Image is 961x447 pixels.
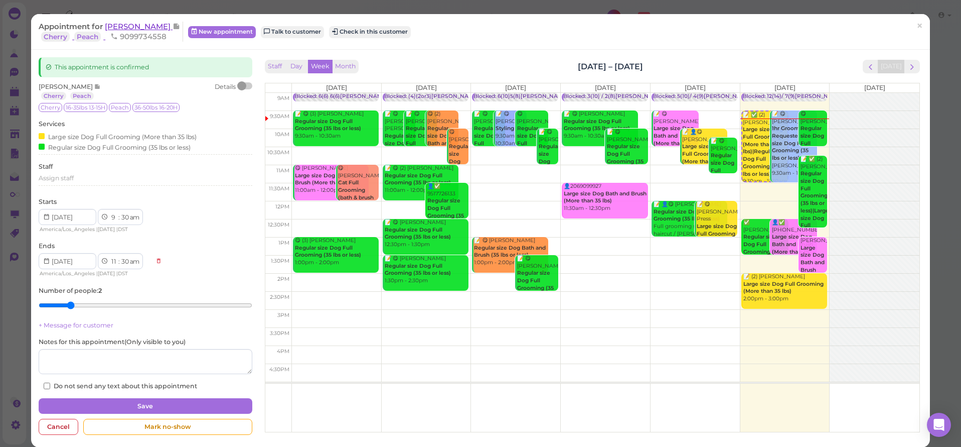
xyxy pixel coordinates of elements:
span: 1pm [278,240,289,246]
div: 📝 😋 (3) [PERSON_NAME] 9:30am - 10:30am [294,110,379,140]
span: [DATE] [685,84,706,91]
a: + Message for customer [39,321,113,329]
input: Do not send any text about this appointment [44,383,50,389]
div: Appointment for [39,22,183,42]
span: Note [173,22,180,31]
span: 3:30pm [270,330,289,337]
label: Staff [39,162,53,171]
div: Blocked: 12(14)/ 7(9)[PERSON_NAME] • appointment [743,93,882,100]
a: New appointment [188,26,256,38]
span: 4pm [277,348,289,355]
div: 😋 (2) [PERSON_NAME] 9:30am - 10:30am [427,110,458,177]
b: Large size Dog Full Grooming (More than 35 lbs) [697,223,737,252]
div: Blocked: 5(10)/ 4(9)[PERSON_NAME] • appointment [653,93,790,100]
a: × [910,15,929,38]
div: [PERSON_NAME] 1:00pm - 2:00pm [800,237,827,311]
div: Cancel [39,419,78,435]
h2: [DATE] – [DATE] [578,61,643,72]
b: Regular size Dog Full Grooming (35 lbs or less) [474,125,501,168]
div: 📝 😋 (2) [PERSON_NAME] 11:00am - 12:00pm [384,165,458,194]
b: Regular size Dog Bath and Brush (35 lbs or less) [427,125,455,161]
div: 😋 [PERSON_NAME] 10:00am - 11:00am [448,129,468,232]
span: DST [118,226,128,233]
span: 16-35lbs 13-15H [64,103,107,112]
div: 😋 [PERSON_NAME] 11:00am - 12:00pm [338,165,379,224]
b: Regular size Dog Bath and Brush (35 lbs or less) [474,245,546,259]
span: 2:30pm [270,294,289,300]
span: 4:30pm [269,366,289,373]
span: 9:30am [270,113,289,120]
div: 📝 😋 [PERSON_NAME] Press [PERSON_NAME] 12:00pm - 1:00pm [696,201,738,275]
a: Cherry [41,32,70,42]
span: 3pm [277,312,289,318]
div: 📝 👤😋 [PERSON_NAME] Full grooming shower and haircut / [PERSON_NAME] 12:00pm - 1:00pm [653,201,727,245]
span: [DATE] [595,84,616,91]
button: Staff [265,60,285,73]
div: | | [39,269,150,278]
span: 10am [275,131,289,138]
span: [PERSON_NAME] [39,83,94,90]
span: Assign staff [39,174,74,182]
span: 12:30pm [268,221,289,228]
div: 📝 ✅ (2) [PERSON_NAME] 10:45am - 12:45pm [800,156,827,274]
button: prev [863,60,878,73]
span: 9am [277,95,289,101]
div: Mark no-show [83,419,252,435]
b: Regular size Dog Bath and Brush (35 lbs or less) [449,143,470,209]
b: 2 [98,287,102,294]
b: Large size Dog Bath and Brush (More than 35 lbs) [772,234,813,262]
div: 😋 [PERSON_NAME] 11:00am - 12:00pm [294,165,369,194]
b: Large size Dog Bath and Brush (More than 35 lbs) [800,245,825,295]
b: Large size Dog Bath and Brush (More than 35 lbs) [654,125,695,154]
div: 👤✅ 9517726133 11:30am - 12:30pm [427,183,468,242]
div: 👤✅ [PHONE_NUMBER] 12:30pm - 1:30pm [771,219,817,278]
b: Regular size Dog Full Grooming (35 lbs or less) [385,133,412,176]
div: 📝 😋 [PERSON_NAME] 12:30pm - 1:30pm [384,219,468,249]
div: 📝 😋 [PERSON_NAME] 1:30pm - 2:30pm [384,255,468,285]
b: Large size Dog Full Grooming (More than 35 lbs)|Regular size Dog Full Grooming (35 lbs or less) [743,126,787,177]
div: 📝 😋 [PERSON_NAME] 9:30am - 10:30am [563,110,637,140]
span: 12pm [275,203,289,210]
b: 1hr Groomer Requested|Regular size Dog Full Grooming (35 lbs or less) [772,125,824,161]
div: ✅ [PERSON_NAME] 12:30pm - 1:30pm [743,219,788,278]
div: 📝 😋 [PERSON_NAME] [PERSON_NAME] 9:30am - 11:30am [771,110,817,177]
div: Regular size Dog Full Grooming (35 lbs or less) [39,142,191,152]
div: 📝 😋 [PERSON_NAME] [PERSON_NAME] 9:30am - 10:30am [384,110,416,192]
b: Large size Dog Full Grooming (More than 35 lbs) [743,281,824,295]
button: Month [332,60,359,73]
span: [DATE] [774,84,795,91]
b: Large size Dog Bath and Brush (More than 35 lbs) [564,190,647,204]
span: DST [118,270,128,277]
button: Day [284,60,308,73]
div: | | [39,225,150,234]
div: Details [215,82,236,100]
button: [DATE] [878,60,905,73]
b: Regular size Dog Full Grooming (35 lbs or less) [564,118,630,132]
b: Regular size Dog Full Grooming (35 lbs or less) [385,263,451,277]
a: [PERSON_NAME] Cherry Peach [39,22,180,41]
span: × [916,19,923,33]
b: Regular size Dog Full Grooming (35 lbs or less) [607,143,644,172]
div: 😋 [PERSON_NAME] 9:30am - 10:30am [517,110,548,184]
div: This appointment is confirmed [39,57,252,77]
label: Starts [39,197,57,206]
b: Regular size Dog Full Grooming (35 lbs or less) [385,227,451,241]
label: Notes for this appointment ( Only visible to you ) [39,338,186,347]
button: Week [308,60,333,73]
a: Talk to customer [261,26,324,38]
div: 📝 😋 [PERSON_NAME] 9:30am - 10:30am [495,110,527,147]
label: Services [39,120,65,129]
b: Styling [496,125,514,132]
button: Check in this customer [329,26,411,38]
div: Open Intercom Messenger [927,413,951,437]
span: Peach [109,103,131,112]
b: Regular size Dog Full Grooming (35 lbs or less) [295,118,361,132]
b: Regular size Dog Full Grooming (35 lbs or less) [743,234,780,262]
div: 👤2069099927 11:30am - 12:30pm [563,183,648,212]
div: 😋 [PERSON_NAME] 9:30am - 10:30am [800,110,827,184]
a: Peach [70,92,94,100]
span: 9099734558 [110,32,167,41]
b: Regular size Dog Full Grooming (35 lbs or less) [711,152,738,195]
a: Cherry [41,92,66,100]
div: Blocked: 3(10) / 2(8)[PERSON_NAME],[PERSON_NAME] • appointment [563,93,751,100]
